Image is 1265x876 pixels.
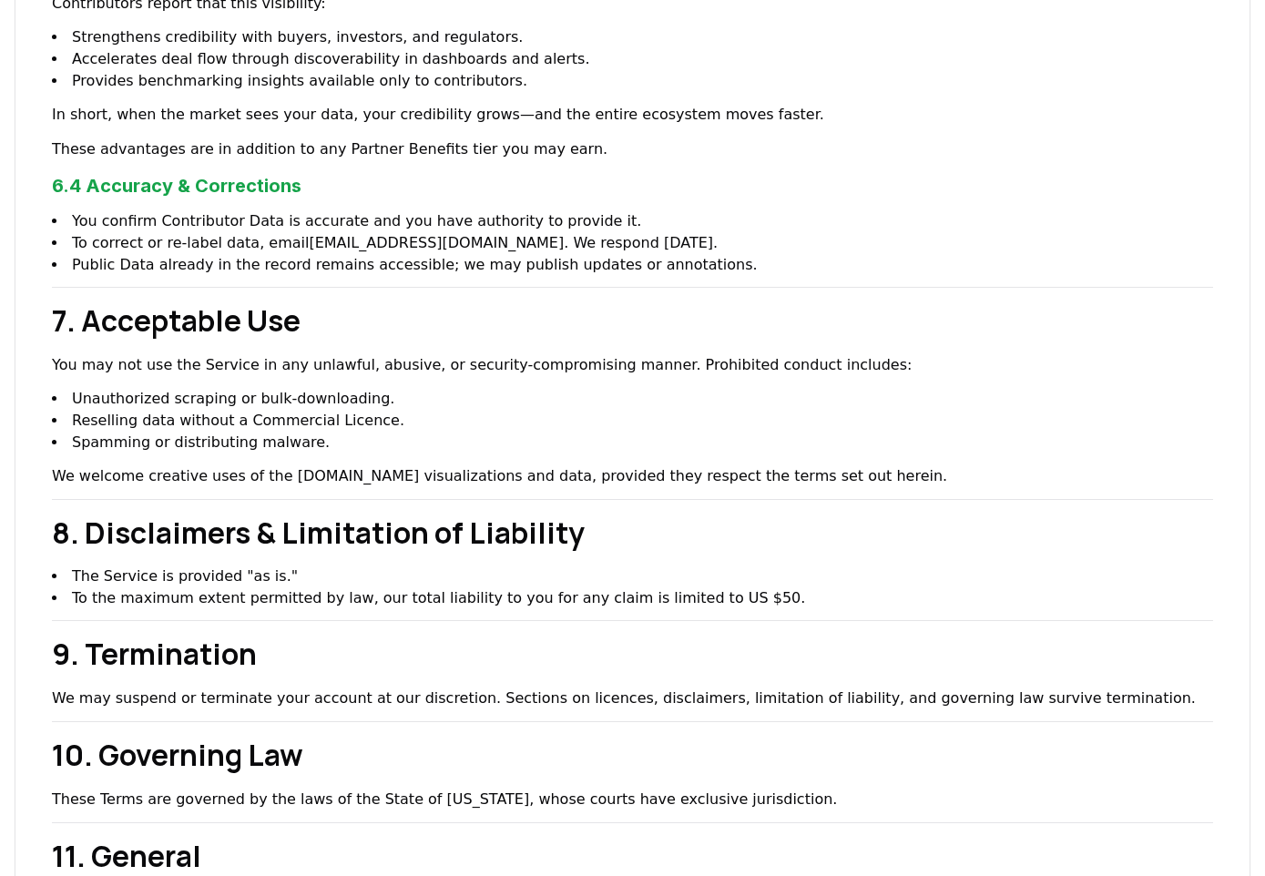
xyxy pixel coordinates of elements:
[52,632,1213,676] h2: 9. Termination
[52,464,1213,488] p: We welcome creative uses of the [DOMAIN_NAME] visualizations and data, provided they respect the ...
[309,234,564,251] a: [EMAIL_ADDRESS][DOMAIN_NAME]
[52,70,1213,92] li: Provides benchmarking insights available only to contributors.
[52,26,1213,48] li: Strengthens credibility with buyers, investors, and regulators.
[52,587,1213,609] li: To the maximum extent permitted by law, our total liability to you for any claim is limited to US...
[52,733,1213,777] h2: 10. Governing Law
[52,232,1213,254] li: To correct or re-label data, email . We respond [DATE].
[52,172,1213,199] h3: 6.4 Accuracy & Corrections
[52,410,1213,432] li: Reselling data without a Commercial Licence.
[52,254,1213,276] li: Public Data already in the record remains accessible; we may publish updates or annotations.
[52,103,1213,127] p: In short, when the market sees your data, your credibility grows—and the entire ecosystem moves f...
[52,48,1213,70] li: Accelerates deal flow through discoverability in dashboards and alerts.
[52,432,1213,453] li: Spamming or distributing malware.
[52,353,1213,377] p: You may not use the Service in any unlawful, abusive, or security-compromising manner. Prohibited...
[52,687,1213,710] p: We may suspend or terminate your account at our discretion. Sections on licences, disclaimers, li...
[52,565,1213,587] li: The Service is provided "as is."
[52,138,1213,161] p: These advantages are in addition to any Partner Benefits tier you may earn.
[52,388,1213,410] li: Unauthorized scraping or bulk-downloading.
[52,299,1213,342] h2: 7. Acceptable Use
[52,210,1213,232] li: You confirm Contributor Data is accurate and you have authority to provide it.
[52,788,1213,811] p: These Terms are governed by the laws of the State of [US_STATE], whose courts have exclusive juri...
[52,511,1213,555] h2: 8. Disclaimers & Limitation of Liability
